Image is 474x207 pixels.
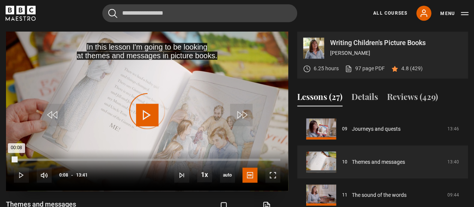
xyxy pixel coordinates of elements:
span: 0:08 [59,168,68,182]
div: Progress Bar [14,159,280,161]
span: auto [220,168,235,183]
div: Current quality: 720p [220,168,235,183]
button: Submit the search query [108,9,117,18]
button: Toggle navigation [440,10,468,17]
p: [PERSON_NAME] [330,49,462,57]
button: Reviews (429) [387,91,438,106]
button: Mute [37,168,52,183]
button: Fullscreen [265,168,280,183]
span: - [71,172,73,178]
a: The sound of the words [352,191,407,199]
a: Journeys and quests [352,125,401,133]
button: Details [351,91,378,106]
p: Writing Children's Picture Books [330,39,462,46]
a: 97 page PDF [345,65,385,73]
button: Lessons (27) [297,91,342,106]
button: Captions [242,168,257,183]
span: 13:41 [76,168,88,182]
button: Next Lesson [174,168,189,183]
a: Themes and messages [352,158,405,166]
p: 6.25 hours [314,65,339,73]
button: Play [14,168,29,183]
svg: BBC Maestro [6,6,36,21]
video-js: Video Player [6,32,288,191]
p: 4.8 (429) [401,65,423,73]
a: All Courses [373,10,407,17]
input: Search [102,4,297,22]
button: Playback Rate [197,167,212,182]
